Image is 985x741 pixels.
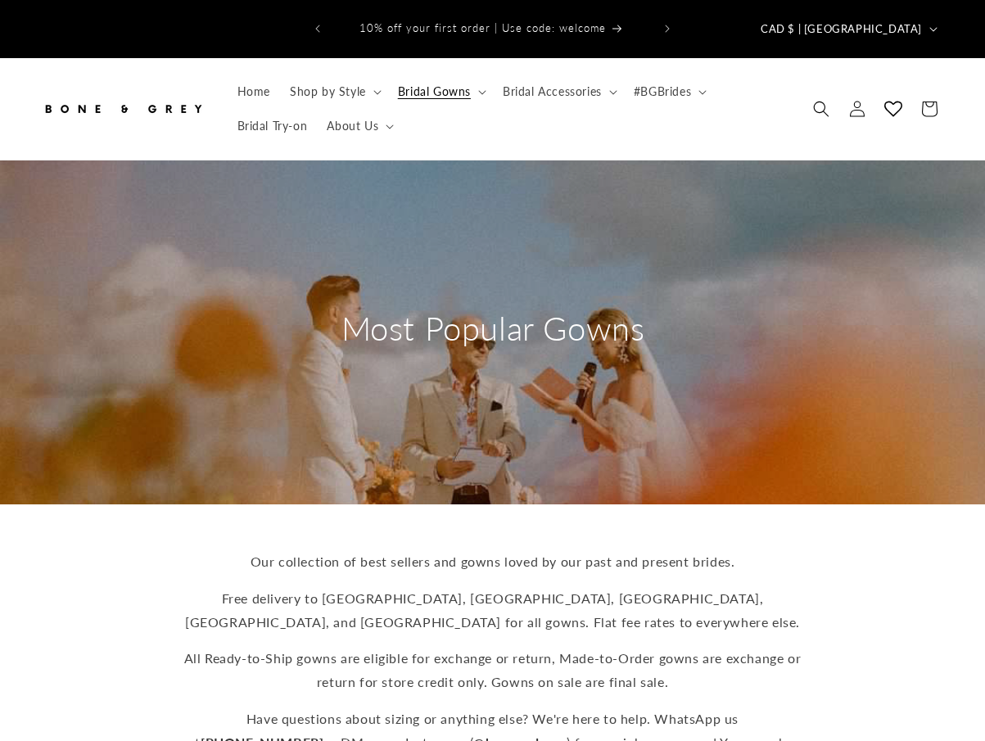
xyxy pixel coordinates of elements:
span: Home [237,84,270,99]
span: Bridal Try-on [237,119,308,133]
span: 10% off your first order | Use code: welcome [359,21,606,34]
p: Free delivery to [GEOGRAPHIC_DATA], [GEOGRAPHIC_DATA], [GEOGRAPHIC_DATA], [GEOGRAPHIC_DATA], and ... [174,587,812,635]
span: Bridal Accessories [503,84,602,99]
summary: Bridal Gowns [388,75,493,109]
a: Bridal Try-on [228,109,318,143]
span: Bridal Gowns [398,84,471,99]
summary: #BGBrides [624,75,713,109]
span: Shop by Style [290,84,366,99]
button: Previous announcement [300,13,336,44]
summary: About Us [317,109,400,143]
p: Our collection of best sellers and gowns loved by our past and present brides. [174,550,812,574]
span: #BGBrides [634,84,691,99]
img: Bone and Grey Bridal [41,91,205,127]
summary: Search [803,91,839,127]
summary: Bridal Accessories [493,75,624,109]
summary: Shop by Style [280,75,388,109]
a: Bone and Grey Bridal [35,84,211,133]
button: Next announcement [649,13,685,44]
h2: Most Popular Gowns [337,307,648,350]
p: All Ready-to-Ship gowns are eligible for exchange or return, Made-to-Order gowns are exchange or ... [174,647,812,694]
span: CAD $ | [GEOGRAPHIC_DATA] [761,21,922,38]
a: Home [228,75,280,109]
span: About Us [327,119,378,133]
button: CAD $ | [GEOGRAPHIC_DATA] [751,13,944,44]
